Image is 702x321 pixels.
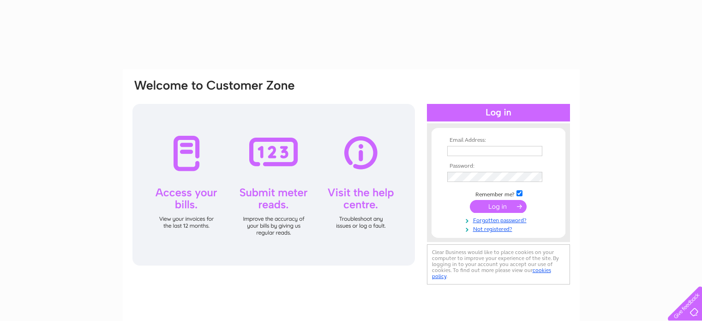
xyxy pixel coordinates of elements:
a: Not registered? [447,224,552,233]
a: Forgotten password? [447,215,552,224]
th: Email Address: [445,137,552,144]
img: npw-badge-icon-locked.svg [531,147,539,155]
a: cookies policy [432,267,551,279]
input: Submit [470,200,527,213]
div: Clear Business would like to place cookies on your computer to improve your experience of the sit... [427,244,570,285]
td: Remember me? [445,189,552,198]
th: Password: [445,163,552,170]
img: npw-badge-icon-locked.svg [531,173,539,181]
